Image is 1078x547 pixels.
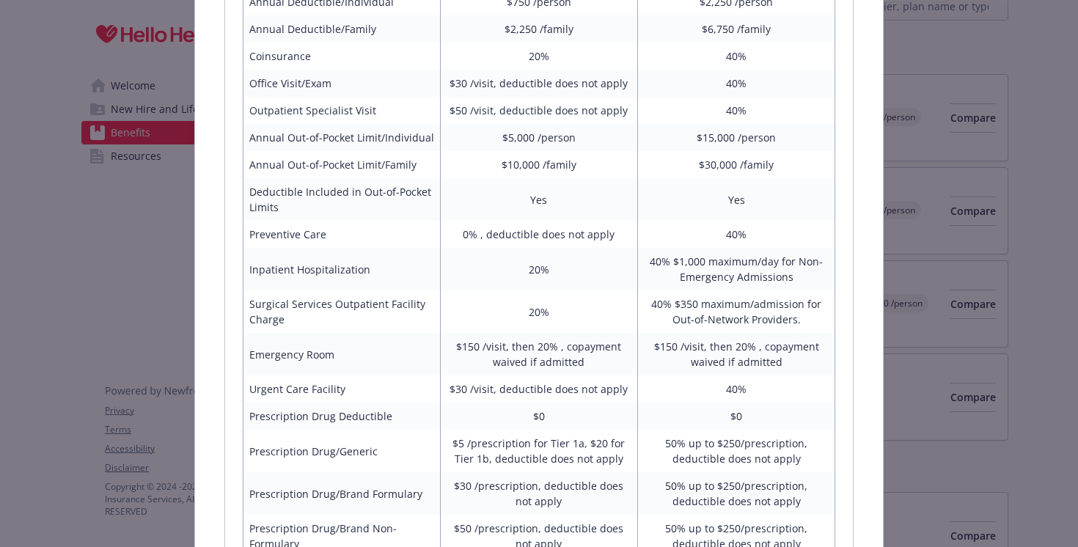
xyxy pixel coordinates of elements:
td: Annual Out-of-Pocket Limit/Individual [243,124,440,151]
td: Urgent Care Facility [243,375,440,403]
td: 40% [638,375,835,403]
td: $150 /visit, then 20% , copayment waived if admitted [440,333,637,375]
td: Yes [440,178,637,221]
td: 20% [440,248,637,290]
td: Surgical Services Outpatient Facility Charge [243,290,440,333]
td: Emergency Room [243,333,440,375]
td: 50% up to $250/prescription, deductible does not apply [638,472,835,515]
td: 0% , deductible does not apply [440,221,637,248]
td: 40% [638,97,835,124]
td: $6,750 /family [638,15,835,43]
td: 20% [440,43,637,70]
td: Prescription Drug/Generic [243,430,440,472]
td: $0 [638,403,835,430]
td: Outpatient Specialist Visit [243,97,440,124]
td: 40% [638,221,835,248]
td: $30 /visit, deductible does not apply [440,375,637,403]
td: 20% [440,290,637,333]
td: Prescription Drug/Brand Formulary [243,472,440,515]
td: $30 /prescription, deductible does not apply [440,472,637,515]
td: Deductible Included in Out-of-Pocket Limits [243,178,440,221]
td: Preventive Care [243,221,440,248]
td: $150 /visit, then 20% , copayment waived if admitted [638,333,835,375]
td: Yes [638,178,835,221]
td: Annual Out-of-Pocket Limit/Family [243,151,440,178]
td: $30 /visit, deductible does not apply [440,70,637,97]
td: $5 /prescription for Tier 1a, $20 for Tier 1b, deductible does not apply [440,430,637,472]
td: Coinsurance [243,43,440,70]
td: Office Visit/Exam [243,70,440,97]
td: $30,000 /family [638,151,835,178]
td: Inpatient Hospitalization [243,248,440,290]
td: $10,000 /family [440,151,637,178]
td: $15,000 /person [638,124,835,151]
td: 40% [638,43,835,70]
td: 50% up to $250/prescription, deductible does not apply [638,430,835,472]
td: 40% [638,70,835,97]
td: Prescription Drug Deductible [243,403,440,430]
td: Annual Deductible/Family [243,15,440,43]
td: 40% $350 maximum/admission for Out-of-Network Providers. [638,290,835,333]
td: $2,250 /family [440,15,637,43]
td: $5,000 /person [440,124,637,151]
td: $0 [440,403,637,430]
td: 40% $1,000 maximum/day for Non- Emergency Admissions [638,248,835,290]
td: $50 /visit, deductible does not apply [440,97,637,124]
